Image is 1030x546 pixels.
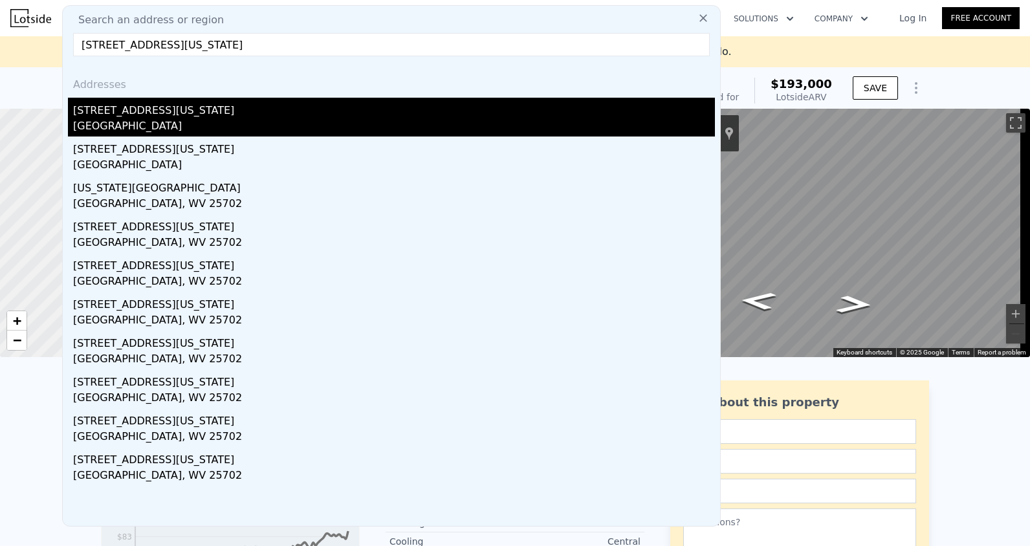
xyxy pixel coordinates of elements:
[903,75,929,101] button: Show Options
[13,332,21,348] span: −
[73,351,715,369] div: [GEOGRAPHIC_DATA], WV 25702
[73,235,715,253] div: [GEOGRAPHIC_DATA], WV 25702
[978,349,1026,356] a: Report a problem
[725,126,734,140] a: Show location on map
[7,331,27,350] a: Zoom out
[73,369,715,390] div: [STREET_ADDRESS][US_STATE]
[73,468,715,486] div: [GEOGRAPHIC_DATA], WV 25702
[73,196,715,214] div: [GEOGRAPHIC_DATA], WV 25702
[771,77,832,91] span: $193,000
[13,312,21,329] span: +
[942,7,1020,29] a: Free Account
[73,274,715,292] div: [GEOGRAPHIC_DATA], WV 25702
[853,76,898,100] button: SAVE
[725,287,792,314] path: Go East
[952,349,970,356] a: Terms
[73,331,715,351] div: [STREET_ADDRESS][US_STATE]
[723,7,804,30] button: Solutions
[683,479,916,503] input: Phone
[73,390,715,408] div: [GEOGRAPHIC_DATA], WV 25702
[73,408,715,429] div: [STREET_ADDRESS][US_STATE]
[73,447,715,468] div: [STREET_ADDRESS][US_STATE]
[73,33,710,56] input: Enter an address, city, region, neighborhood or zip code
[1006,113,1025,133] button: Toggle fullscreen view
[68,12,224,28] span: Search an address or region
[73,157,715,175] div: [GEOGRAPHIC_DATA]
[1006,304,1025,323] button: Zoom in
[73,136,715,157] div: [STREET_ADDRESS][US_STATE]
[592,109,1030,357] div: Map
[683,419,916,444] input: Name
[73,429,715,447] div: [GEOGRAPHIC_DATA], WV 25702
[771,91,832,104] div: Lotside ARV
[68,67,715,98] div: Addresses
[804,7,879,30] button: Company
[884,12,942,25] a: Log In
[73,98,715,118] div: [STREET_ADDRESS][US_STATE]
[73,292,715,312] div: [STREET_ADDRESS][US_STATE]
[73,118,715,136] div: [GEOGRAPHIC_DATA]
[73,312,715,331] div: [GEOGRAPHIC_DATA], WV 25702
[73,253,715,274] div: [STREET_ADDRESS][US_STATE]
[683,393,916,411] div: Ask about this property
[10,9,51,27] img: Lotside
[837,348,892,357] button: Keyboard shortcuts
[821,291,888,318] path: Go West
[73,175,715,196] div: [US_STATE][GEOGRAPHIC_DATA]
[73,214,715,235] div: [STREET_ADDRESS][US_STATE]
[117,532,132,541] tspan: $83
[1006,324,1025,344] button: Zoom out
[683,449,916,474] input: Email
[7,311,27,331] a: Zoom in
[592,109,1030,357] div: Street View
[900,349,944,356] span: © 2025 Google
